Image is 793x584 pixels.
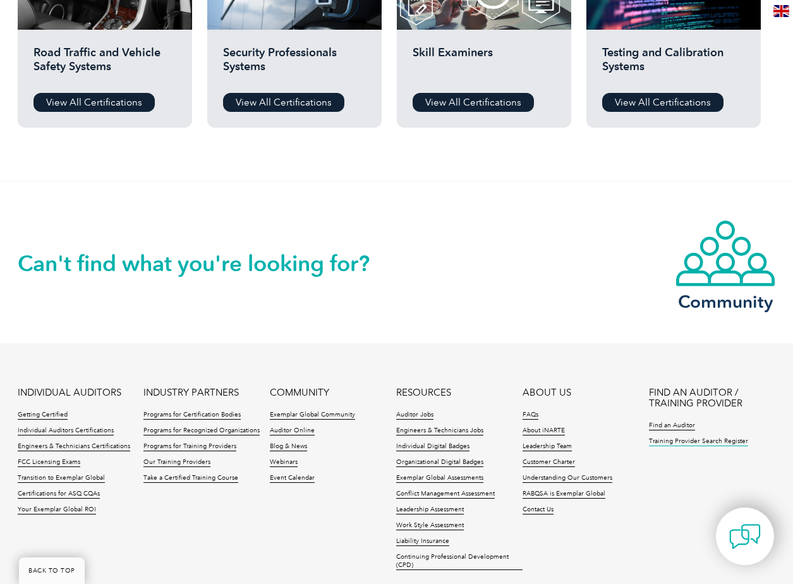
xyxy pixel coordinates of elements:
[396,537,449,546] a: Liability Insurance
[33,46,176,83] h2: Road Traffic and Vehicle Safety Systems
[270,442,307,451] a: Blog & News
[270,411,355,420] a: Exemplar Global Community
[523,427,565,435] a: About iNARTE
[649,437,748,446] a: Training Provider Search Register
[602,46,745,83] h2: Testing and Calibration Systems
[270,458,298,467] a: Webinars
[729,521,761,552] img: contact-chat.png
[18,387,121,398] a: INDIVIDUAL AUDITORS
[413,46,555,83] h2: Skill Examiners
[143,458,210,467] a: Our Training Providers
[675,294,776,310] h3: Community
[396,490,495,499] a: Conflict Management Assessment
[523,490,605,499] a: RABQSA is Exemplar Global
[523,411,538,420] a: FAQs
[18,474,105,483] a: Transition to Exemplar Global
[396,427,483,435] a: Engineers & Technicians Jobs
[523,474,612,483] a: Understanding Our Customers
[143,411,241,420] a: Programs for Certification Bodies
[396,506,464,514] a: Leadership Assessment
[18,427,114,435] a: Individual Auditors Certifications
[396,387,451,398] a: RESOURCES
[396,442,469,451] a: Individual Digital Badges
[396,553,523,570] a: Continuing Professional Development (CPD)
[223,93,344,112] a: View All Certifications
[396,411,433,420] a: Auditor Jobs
[18,253,397,274] h2: Can't find what you're looking for?
[18,458,80,467] a: FCC Licensing Exams
[143,427,260,435] a: Programs for Recognized Organizations
[675,219,776,310] a: Community
[773,5,789,17] img: en
[675,219,776,288] img: icon-community.webp
[523,442,572,451] a: Leadership Team
[413,93,534,112] a: View All Certifications
[396,474,483,483] a: Exemplar Global Assessments
[143,442,236,451] a: Programs for Training Providers
[18,442,130,451] a: Engineers & Technicians Certifications
[649,387,775,409] a: FIND AN AUDITOR / TRAINING PROVIDER
[396,521,464,530] a: Work Style Assessment
[143,474,238,483] a: Take a Certified Training Course
[18,411,68,420] a: Getting Certified
[143,387,239,398] a: INDUSTRY PARTNERS
[19,557,85,584] a: BACK TO TOP
[649,422,695,430] a: Find an Auditor
[523,387,571,398] a: ABOUT US
[18,490,100,499] a: Certifications for ASQ CQAs
[223,46,366,83] h2: Security Professionals Systems
[270,474,315,483] a: Event Calendar
[270,427,315,435] a: Auditor Online
[602,93,723,112] a: View All Certifications
[523,506,554,514] a: Contact Us
[396,458,483,467] a: Organizational Digital Badges
[523,458,575,467] a: Customer Charter
[33,93,155,112] a: View All Certifications
[270,387,329,398] a: COMMUNITY
[18,506,96,514] a: Your Exemplar Global ROI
